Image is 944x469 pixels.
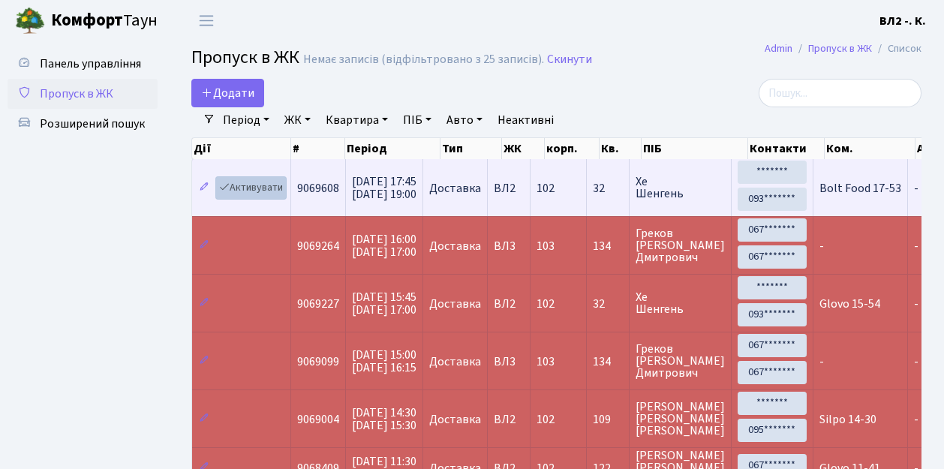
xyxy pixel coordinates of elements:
[914,353,918,370] span: -
[879,12,926,30] a: ВЛ2 -. К.
[914,180,918,197] span: -
[51,8,158,34] span: Таун
[914,238,918,254] span: -
[537,353,555,370] span: 103
[636,343,725,379] span: Греков [PERSON_NAME] Дмитрович
[593,413,623,425] span: 109
[593,182,623,194] span: 32
[819,353,824,370] span: -
[201,85,254,101] span: Додати
[636,401,725,437] span: [PERSON_NAME] [PERSON_NAME] [PERSON_NAME]
[502,138,545,159] th: ЖК
[429,413,481,425] span: Доставка
[8,79,158,109] a: Пропуск в ЖК
[494,182,524,194] span: ВЛ2
[825,138,915,159] th: Ком.
[537,238,555,254] span: 103
[297,296,339,312] span: 9069227
[642,138,747,159] th: ПІБ
[494,413,524,425] span: ВЛ2
[537,411,555,428] span: 102
[819,296,880,312] span: Glovo 15-54
[494,240,524,252] span: ВЛ3
[51,8,123,32] b: Комфорт
[40,86,113,102] span: Пропуск в ЖК
[297,353,339,370] span: 9069099
[397,107,437,133] a: ПІБ
[352,173,416,203] span: [DATE] 17:45 [DATE] 19:00
[352,289,416,318] span: [DATE] 15:45 [DATE] 17:00
[429,356,481,368] span: Доставка
[600,138,642,159] th: Кв.
[303,53,544,67] div: Немає записів (відфільтровано з 25 записів).
[320,107,394,133] a: Квартира
[636,176,725,200] span: Хе Шенгень
[914,411,918,428] span: -
[15,6,45,36] img: logo.png
[40,56,141,72] span: Панель управління
[188,8,225,33] button: Переключити навігацію
[537,296,555,312] span: 102
[748,138,825,159] th: Контакти
[192,138,291,159] th: Дії
[879,13,926,29] b: ВЛ2 -. К.
[217,107,275,133] a: Період
[759,79,921,107] input: Пошук...
[8,109,158,139] a: Розширений пошук
[429,182,481,194] span: Доставка
[440,107,489,133] a: Авто
[636,291,725,315] span: Хе Шенгень
[819,411,876,428] span: Silpo 14-30
[819,180,901,197] span: Bolt Food 17-53
[808,41,872,56] a: Пропуск в ЖК
[429,240,481,252] span: Доставка
[297,238,339,254] span: 9069264
[345,138,440,159] th: Період
[492,107,560,133] a: Неактивні
[215,176,287,200] a: Активувати
[352,231,416,260] span: [DATE] 16:00 [DATE] 17:00
[494,298,524,310] span: ВЛ2
[545,138,600,159] th: корп.
[297,180,339,197] span: 9069608
[742,33,944,65] nav: breadcrumb
[593,356,623,368] span: 134
[352,347,416,376] span: [DATE] 15:00 [DATE] 16:15
[352,404,416,434] span: [DATE] 14:30 [DATE] 15:30
[191,44,299,71] span: Пропуск в ЖК
[191,79,264,107] a: Додати
[765,41,792,56] a: Admin
[593,298,623,310] span: 32
[440,138,502,159] th: Тип
[872,41,921,57] li: Список
[297,411,339,428] span: 9069004
[593,240,623,252] span: 134
[819,238,824,254] span: -
[40,116,145,132] span: Розширений пошук
[291,138,345,159] th: #
[547,53,592,67] a: Скинути
[429,298,481,310] span: Доставка
[537,180,555,197] span: 102
[8,49,158,79] a: Панель управління
[914,296,918,312] span: -
[278,107,317,133] a: ЖК
[636,227,725,263] span: Греков [PERSON_NAME] Дмитрович
[494,356,524,368] span: ВЛ3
